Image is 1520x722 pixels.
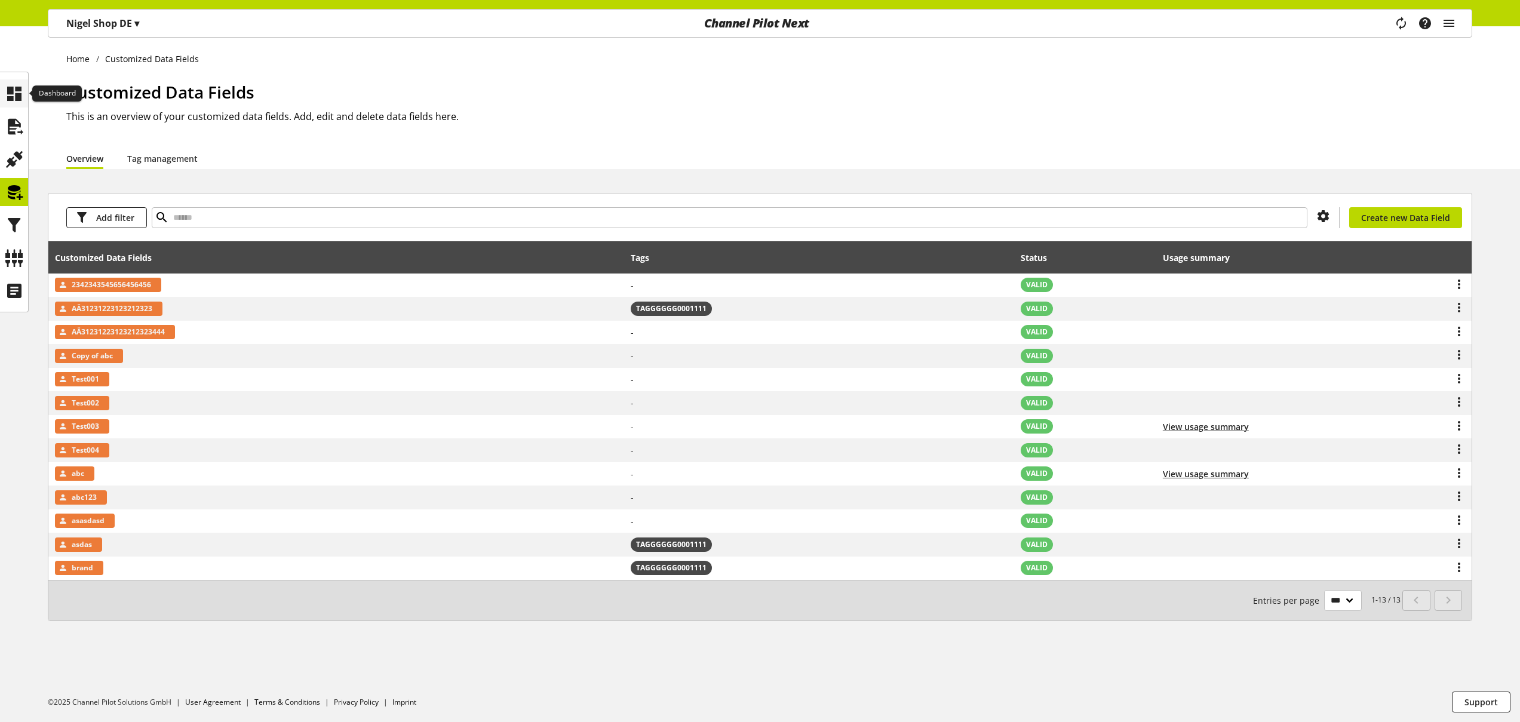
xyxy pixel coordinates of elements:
nav: main navigation [48,9,1472,38]
span: TAGGGGGG0001111 [631,561,712,575]
span: Entries per page [1253,594,1324,607]
span: asasdasd [72,514,105,528]
span: asdas [72,537,92,552]
a: User Agreement [185,697,241,707]
span: VALID [1026,421,1048,432]
span: VALID [1026,445,1048,456]
span: Customized Data Fields [66,81,254,103]
div: Tags [631,251,649,264]
span: Test002 [72,396,99,410]
span: - [631,468,634,480]
div: Customized Data Fields [55,251,164,264]
span: TAGGGGGG0001111 [631,537,712,552]
button: Add filter [66,207,147,228]
a: Privacy Policy [334,697,379,707]
li: ©2025 Channel Pilot Solutions GmbH [48,697,185,708]
a: Tag management [127,152,198,165]
span: Copy of abc [72,349,113,363]
span: AÄ31231223123212323 [72,302,152,316]
a: Imprint [392,697,416,707]
span: - [631,350,634,361]
span: - [631,279,634,291]
span: ▾ [134,17,139,30]
a: Home [66,53,96,65]
span: brand [72,561,93,575]
button: View usage summary [1163,420,1249,433]
span: VALID [1026,351,1048,361]
span: AÄ31231223123212323444 [72,325,165,339]
span: - [631,491,634,503]
span: TAGGGGGG0001111 [636,563,707,573]
span: VALID [1026,539,1048,550]
span: VALID [1026,303,1048,314]
a: Create new Data Field [1349,207,1462,228]
span: Add filter [96,211,134,224]
span: Test003 [72,419,99,434]
span: 2342343545656456456 [72,278,151,292]
h2: This is an overview of your customized data fields. Add, edit and delete data fields here. [66,109,1472,124]
span: - [631,374,634,385]
span: VALID [1026,563,1048,573]
span: Create new Data Field [1361,211,1450,224]
span: TAGGGGGG0001111 [636,539,707,550]
small: 1-13 / 13 [1253,590,1401,611]
span: Support [1464,696,1498,708]
span: VALID [1026,374,1048,385]
span: Test004 [72,443,99,457]
span: abc123 [72,490,97,505]
span: Test001 [72,372,99,386]
div: Status [1021,251,1059,264]
span: abc [72,466,84,481]
span: VALID [1026,468,1048,479]
span: TAGGGGGG0001111 [631,302,712,316]
a: Terms & Conditions [254,697,320,707]
span: TAGGGGGG0001111 [636,303,707,314]
span: - [631,421,634,432]
span: VALID [1026,398,1048,408]
span: - [631,444,634,456]
a: Overview [66,152,103,165]
span: VALID [1026,327,1048,337]
span: - [631,515,634,527]
p: Nigel Shop DE [66,16,139,30]
span: VALID [1026,515,1048,526]
span: VALID [1026,279,1048,290]
button: View usage summary [1163,468,1249,480]
span: - [631,327,634,338]
div: Dashboard [32,85,82,102]
span: VALID [1026,492,1048,503]
span: - [631,397,634,408]
button: Support [1452,692,1510,712]
div: Usage summary [1163,251,1242,264]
